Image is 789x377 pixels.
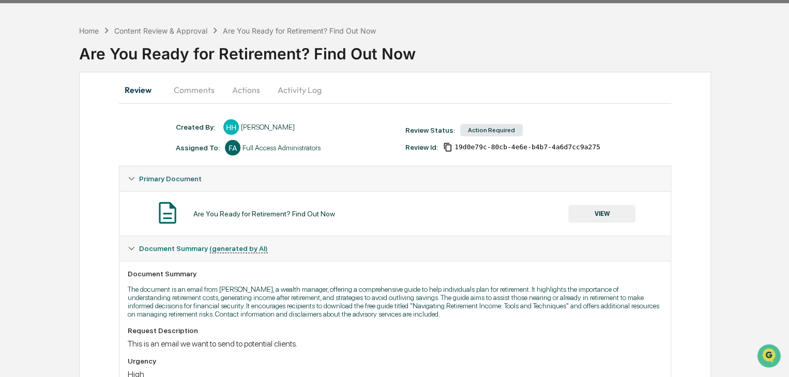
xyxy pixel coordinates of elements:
div: This is an email we want to send to potential clients. [128,339,662,349]
div: Urgency [128,357,662,365]
div: Content Review & Approval [114,26,207,35]
div: 🗄️ [75,131,83,139]
a: 🔎Data Lookup [6,146,69,164]
span: Pylon [103,175,125,183]
div: 🖐️ [10,131,19,139]
div: Home [79,26,99,35]
div: 🔎 [10,151,19,159]
a: Powered byPylon [73,175,125,183]
div: secondary tabs example [119,77,671,102]
div: HH [223,119,239,135]
u: (generated by AI) [209,244,268,253]
div: Full Access Administrators [242,144,321,152]
img: 1746055101610-c473b297-6a78-478c-a979-82029cc54cd1 [10,79,29,98]
a: 🖐️Preclearance [6,126,71,145]
div: FA [225,140,240,155]
div: Review Id: [405,143,438,151]
span: Data Lookup [21,150,65,160]
span: Preclearance [21,130,67,140]
span: Attestations [85,130,128,140]
a: 🗄️Attestations [71,126,132,145]
span: Document Summary [139,244,268,253]
div: Document Summary [128,270,662,278]
button: Start new chat [176,82,188,95]
button: Actions [223,77,269,102]
div: Review Status: [405,126,455,134]
span: 19d0e79c-80cb-4e6e-b4b7-4a6d7cc9a275 [454,143,600,151]
div: Are You Ready for Retirement? Find Out Now [193,210,335,218]
iframe: Open customer support [756,343,784,371]
button: VIEW [568,205,635,223]
div: Assigned To: [176,144,220,152]
img: Document Icon [155,200,180,226]
div: Start new chat [35,79,170,89]
div: [PERSON_NAME] [241,123,295,131]
button: Activity Log [269,77,330,102]
button: Review [119,77,165,102]
button: Comments [165,77,223,102]
input: Clear [27,47,171,58]
div: Are You Ready for Retirement? Find Out Now [223,26,376,35]
div: Primary Document [119,191,671,235]
p: The document is an email from [PERSON_NAME], a wealth manager, offering a comprehensive guide to ... [128,285,662,318]
p: How can we help? [10,22,188,38]
span: Primary Document [139,175,202,183]
span: Copy Id [443,143,452,152]
div: We're available if you need us! [35,89,131,98]
div: Primary Document [119,166,671,191]
div: Request Description [128,326,662,335]
div: Action Required [460,124,523,136]
div: Are You Ready for Retirement? Find Out Now [79,36,789,63]
div: Document Summary (generated by AI) [119,236,671,261]
div: Created By: ‎ ‎ [176,123,218,131]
